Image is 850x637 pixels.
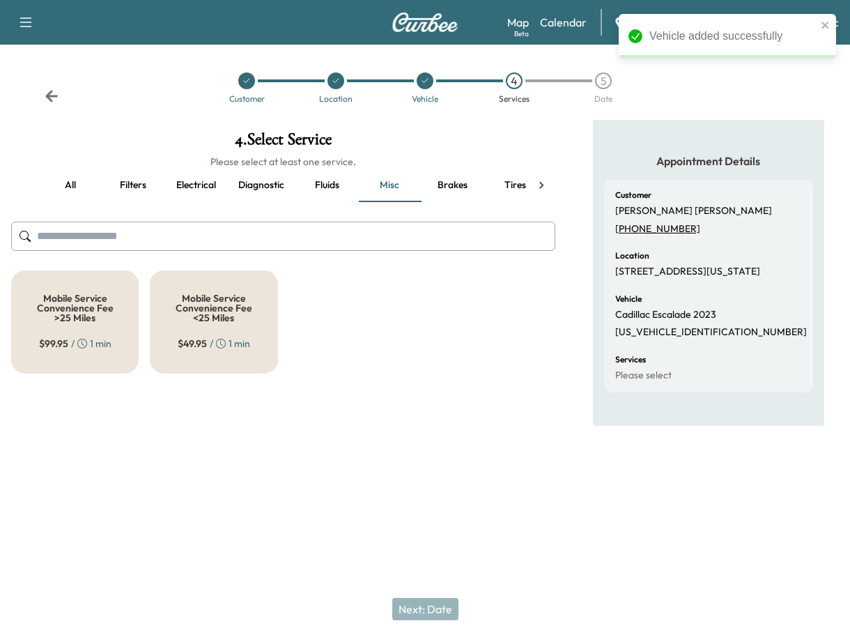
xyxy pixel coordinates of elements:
[34,293,116,323] h5: Mobile Service Convenience Fee >25 Miles
[295,169,358,202] button: Fluids
[421,169,484,202] button: Brakes
[594,95,612,103] div: Date
[615,252,649,260] h6: Location
[358,169,421,202] button: Misc
[615,355,646,364] h6: Services
[615,191,651,199] h6: Customer
[11,131,555,155] h1: 4 . Select Service
[615,295,642,303] h6: Vehicle
[164,169,227,202] button: Electrical
[615,309,716,321] p: Cadillac Escalade 2023
[615,369,672,382] p: Please select
[102,169,164,202] button: Filters
[229,95,265,103] div: Customer
[506,72,523,89] div: 4
[595,72,612,89] div: 5
[178,337,207,351] span: $ 49.95
[821,20,830,31] button: close
[39,337,111,351] div: / 1 min
[615,205,772,217] p: [PERSON_NAME] [PERSON_NAME]
[649,28,817,45] div: Vehicle added successfully
[319,95,353,103] div: Location
[499,95,530,103] div: Services
[514,29,529,39] div: Beta
[615,222,712,235] a: [PHONE_NUMBER]
[412,95,438,103] div: Vehicle
[11,155,555,169] h6: Please select at least one service.
[615,266,760,278] p: [STREET_ADDRESS][US_STATE]
[39,337,68,351] span: $ 99.95
[540,14,587,31] a: Calendar
[45,89,59,103] div: Back
[227,169,295,202] button: Diagnostic
[615,326,807,339] p: [US_VEHICLE_IDENTIFICATION_NUMBER]
[178,337,250,351] div: / 1 min
[39,169,102,202] button: all
[484,169,546,202] button: Tires
[173,293,254,323] h5: Mobile Service Convenience Fee <25 Miles
[39,169,527,202] div: basic tabs example
[392,13,458,32] img: Curbee Logo
[604,153,813,169] h5: Appointment Details
[507,14,529,31] a: MapBeta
